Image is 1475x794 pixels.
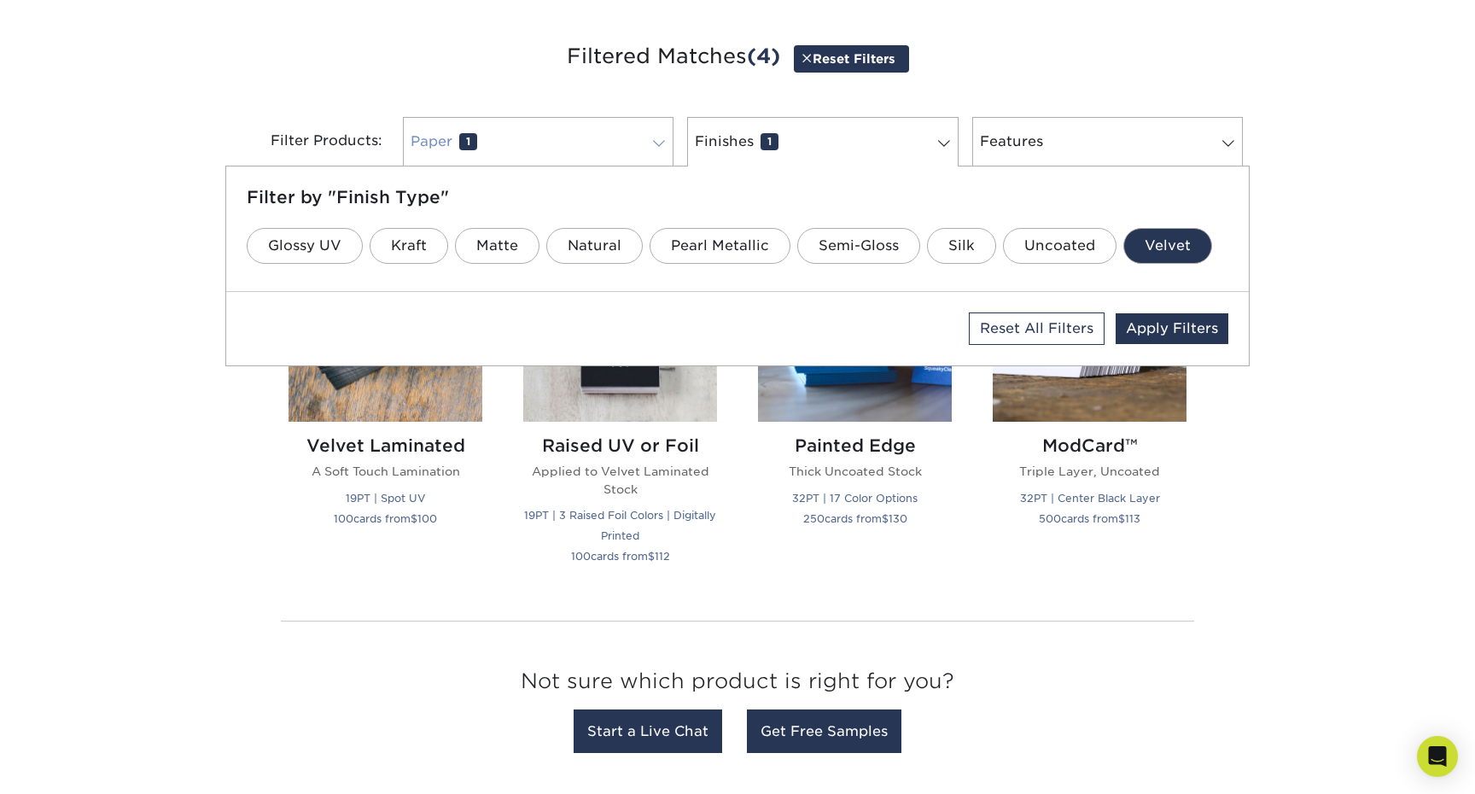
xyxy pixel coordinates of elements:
[993,435,1186,456] h2: ModCard™
[747,44,780,68] span: (4)
[993,228,1186,587] a: ModCard™ Business Cards ModCard™ Triple Layer, Uncoated 32PT | Center Black Layer 500cards from$113
[346,492,425,505] small: 19PT | Spot UV
[459,133,477,150] span: 1
[1039,512,1140,525] small: cards from
[650,228,790,264] a: Pearl Metallic
[803,512,825,525] span: 250
[993,463,1186,480] p: Triple Layer, Uncoated
[687,117,958,166] a: Finishes1
[1003,228,1116,264] a: Uncoated
[1123,228,1212,264] a: Velvet
[969,312,1105,345] a: Reset All Filters
[1039,512,1061,525] span: 500
[289,228,482,587] a: Velvet Laminated Business Cards Velvet Laminated A Soft Touch Lamination 19PT | Spot UV 100cards ...
[289,435,482,456] h2: Velvet Laminated
[571,550,591,563] span: 100
[792,492,918,505] small: 32PT | 17 Color Options
[247,187,1228,207] h5: Filter by "Finish Type"
[1116,313,1228,344] a: Apply Filters
[523,463,717,498] p: Applied to Velvet Laminated Stock
[455,228,539,264] a: Matte
[747,709,901,753] a: Get Free Samples
[411,512,417,525] span: $
[523,228,717,587] a: Raised UV or Foil Business Cards Raised UV or Foil Applied to Velvet Laminated Stock 19PT | 3 Rai...
[927,228,996,264] a: Silk
[758,463,952,480] p: Thick Uncoated Stock
[571,550,670,563] small: cards from
[648,550,655,563] span: $
[1417,736,1458,777] div: Open Intercom Messenger
[334,512,353,525] span: 100
[524,509,716,542] small: 19PT | 3 Raised Foil Colors | Digitally Printed
[972,117,1243,166] a: Features
[546,228,643,264] a: Natural
[761,133,778,150] span: 1
[882,512,889,525] span: $
[4,742,145,788] iframe: Google Customer Reviews
[1125,512,1140,525] span: 113
[758,228,952,587] a: Painted Edge Business Cards Painted Edge Thick Uncoated Stock 32PT | 17 Color Options 250cards fr...
[758,435,952,456] h2: Painted Edge
[523,435,717,456] h2: Raised UV or Foil
[225,117,396,166] div: Filter Products:
[794,45,909,72] a: Reset Filters
[574,709,722,753] a: Start a Live Chat
[1020,492,1160,505] small: 32PT | Center Black Layer
[797,228,920,264] a: Semi-Gloss
[289,463,482,480] p: A Soft Touch Lamination
[1118,512,1125,525] span: $
[803,512,907,525] small: cards from
[889,512,907,525] span: 130
[247,228,363,264] a: Glossy UV
[655,550,670,563] span: 112
[417,512,437,525] span: 100
[403,117,673,166] a: Paper1
[238,18,1237,96] h3: Filtered Matches
[334,512,437,525] small: cards from
[281,656,1194,715] h3: Not sure which product is right for you?
[370,228,448,264] a: Kraft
